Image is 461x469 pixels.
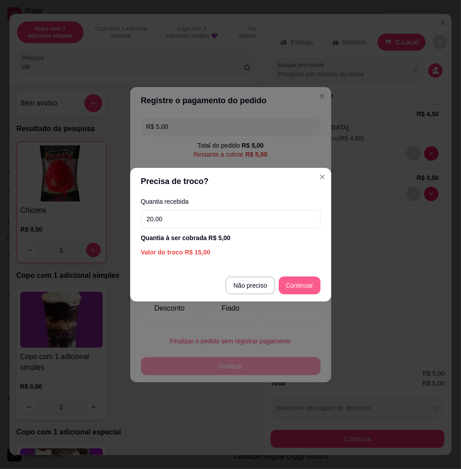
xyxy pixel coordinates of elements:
[225,276,275,294] button: Não preciso
[130,168,331,195] header: Precisa de troco?
[141,248,321,257] div: Valor do troco R$ 15,00
[141,198,321,205] label: Quantia recebida
[141,233,321,242] div: Quantia à ser cobrada R$ 5,00
[279,276,321,294] button: Continuar
[315,170,329,184] button: Close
